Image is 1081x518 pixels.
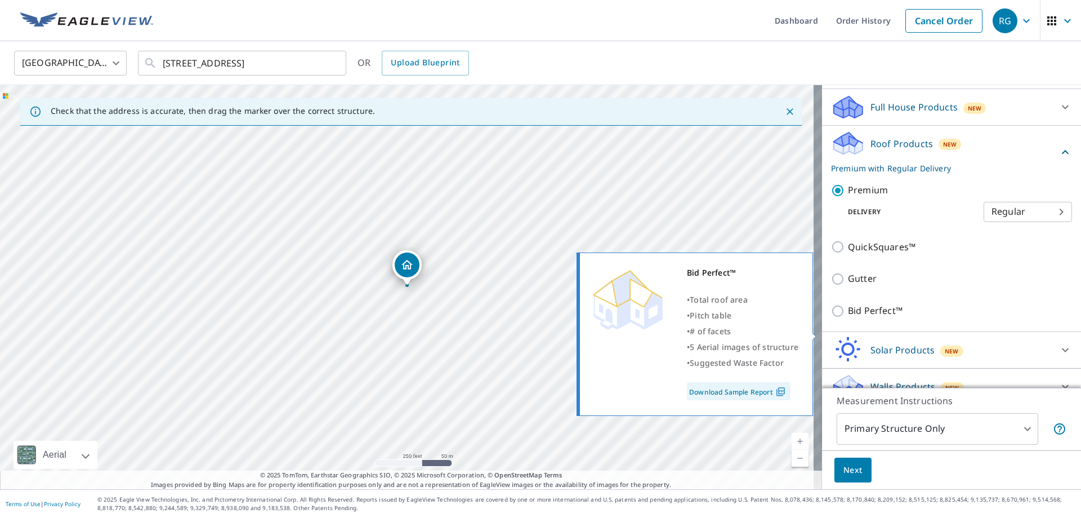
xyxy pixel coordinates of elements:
div: Regular [984,196,1072,228]
div: Dropped pin, building 1, Residential property, 3000 Cedar Ln Fairfax, VA 22031 [392,250,422,285]
p: Roof Products [870,137,933,150]
button: Next [834,458,872,483]
div: Primary Structure Only [837,413,1038,445]
div: • [687,339,798,355]
span: New [945,347,959,356]
p: Solar Products [870,343,935,357]
span: # of facets [690,326,731,337]
div: Bid Perfect™ [687,265,798,281]
span: Total roof area [690,294,748,305]
img: Premium [588,265,667,333]
button: Close [783,104,797,119]
a: Terms [544,471,562,479]
a: OpenStreetMap [494,471,542,479]
div: OR [358,51,469,76]
span: Suggested Waste Factor [690,357,784,368]
span: Your report will include only the primary structure on the property. For example, a detached gara... [1053,422,1066,436]
p: Premium [848,183,888,197]
span: New [943,140,957,149]
p: Full House Products [870,100,958,114]
p: Premium with Regular Delivery [831,162,1058,174]
a: Cancel Order [905,9,982,33]
p: Walls Products [870,380,935,393]
span: New [968,104,982,113]
a: Upload Blueprint [382,51,468,76]
a: Current Level 17, Zoom In [792,433,808,450]
a: Current Level 17, Zoom Out [792,450,808,467]
div: Full House ProductsNew [831,94,1072,121]
div: • [687,355,798,371]
span: Next [843,463,863,477]
p: © 2025 Eagle View Technologies, Inc. and Pictometry International Corp. All Rights Reserved. Repo... [97,495,1075,512]
input: Search by address or latitude-longitude [163,47,323,79]
div: Solar ProductsNew [831,337,1072,364]
p: Delivery [831,207,984,217]
img: Pdf Icon [773,387,788,397]
div: Aerial [14,441,97,469]
span: © 2025 TomTom, Earthstar Geographics SIO, © 2025 Microsoft Corporation, © [260,471,562,480]
p: Bid Perfect™ [848,304,903,318]
p: | [6,501,81,507]
a: Terms of Use [6,500,41,508]
div: • [687,324,798,339]
p: Measurement Instructions [837,394,1066,408]
p: QuickSquares™ [848,240,915,254]
div: Walls ProductsNew [831,373,1072,400]
div: • [687,308,798,324]
div: RG [993,8,1017,33]
span: Upload Blueprint [391,56,459,70]
p: Check that the address is accurate, then drag the marker over the correct structure. [51,106,375,116]
span: Pitch table [690,310,731,321]
div: Roof ProductsNewPremium with Regular Delivery [831,130,1072,174]
a: Privacy Policy [44,500,81,508]
div: Aerial [39,441,70,469]
div: • [687,292,798,308]
span: New [945,383,959,392]
div: [GEOGRAPHIC_DATA] [14,47,127,79]
a: Download Sample Report [687,382,790,400]
img: EV Logo [20,12,153,29]
span: 5 Aerial images of structure [690,342,798,352]
p: Gutter [848,272,877,286]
